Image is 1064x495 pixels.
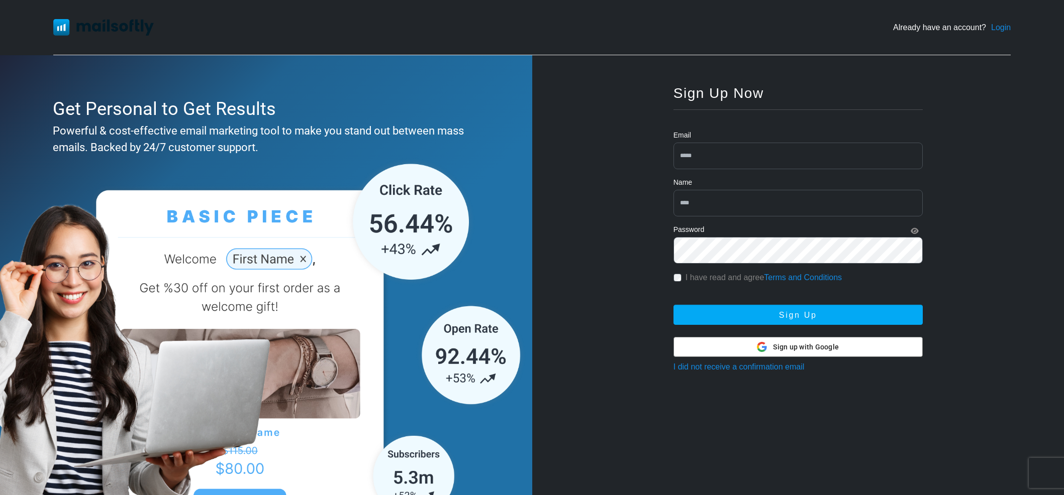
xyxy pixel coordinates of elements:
span: Sign up with Google [773,342,839,352]
div: Already have an account? [893,22,1011,34]
img: Mailsoftly [53,19,154,35]
button: Sign Up [673,305,923,325]
a: Terms and Conditions [764,273,842,282]
label: I have read and agree [686,272,842,284]
div: Get Personal to Get Results [53,95,474,122]
button: Sign up with Google [673,337,923,357]
label: Email [673,130,691,141]
a: I did not receive a confirmation email [673,362,805,371]
div: Powerful & cost-effective email marketing tool to make you stand out between mass emails. Backed ... [53,122,474,156]
label: Password [673,224,704,235]
a: Login [991,22,1011,34]
span: Sign Up Now [673,85,764,101]
i: Show Password [911,227,919,234]
label: Name [673,177,692,188]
